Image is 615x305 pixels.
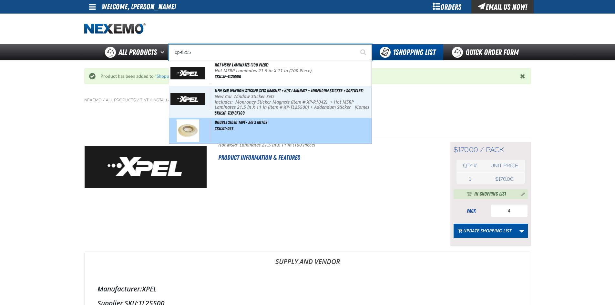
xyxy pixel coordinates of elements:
[484,160,525,172] th: Unit price
[215,110,245,116] span: SKU:XP-TLPack100
[393,48,436,57] span: Shopping List
[106,97,136,103] a: All Products
[103,97,105,103] span: /
[170,67,206,79] img: 6363c01eb1823152542920-XPEL.png
[218,107,531,124] h1: Hot MSRP Laminates (100 Piece)
[85,252,531,271] a: Supply and Vendor
[215,93,274,99] strong: New Car Window Sticker Sets
[215,120,267,125] span: Double Sided Tape- 3/8 x 60yds
[149,97,152,103] span: /
[215,62,268,67] span: Hot MSRP Laminates (100 Piece)
[140,97,149,103] a: Tint
[84,23,146,35] img: Nexemo logo
[484,175,525,184] td: $170.00
[215,88,363,93] span: New Car Window Sticker Sets (Magnet + Hot Laminate + Addendum Sticker + Software)
[474,190,506,198] span: In Shopping List
[170,93,206,105] img: 6363c01eb1823152542920-XPEL.png
[486,146,504,154] span: pack
[158,44,169,60] button: Open All Products pages
[393,48,395,57] strong: 1
[518,71,528,81] button: Close the Notification
[469,176,471,182] span: 1
[153,97,180,103] a: Installation
[516,190,527,198] button: Manage current product in the Shopping List
[169,44,372,60] input: Search
[96,73,520,79] div: Product has been added to " "
[177,119,199,142] img: 5b1158c258e45740065425-gt-dst.jpg
[118,46,157,58] span: All Products
[215,68,370,74] p: Hot MSRP Laminates 21.5 in X 11 in (100 Piece)
[443,44,531,60] a: Quick Order Form
[454,224,516,238] button: Update Shopping List
[84,97,102,103] a: Nexemo
[516,224,528,238] a: More Actions
[218,153,434,162] h2: Product Information & Features
[215,99,370,116] p: Includes: Monroney Sticker Magnets (Item # XP-R1042) + Hot MSRP Laminates 21.5 in X 11 in (Item #...
[480,146,484,154] span: /
[356,44,372,60] button: Start Searching
[454,146,478,154] span: $170.00
[84,97,531,103] nav: Breadcrumbs
[157,74,183,79] a: Shopping List
[456,160,484,172] th: Qty #
[84,23,146,35] a: Home
[372,44,443,60] button: You have 1 Shopping List. Open to view details
[215,74,241,79] span: SKU:XP-TL25500
[491,204,528,217] input: Product Quantity
[97,284,518,293] div: XPEL
[454,208,489,215] div: pack
[218,142,434,148] p: Hot MSRP Laminates 21.5 in X 11 in (100 Piece)
[218,125,531,134] p: SKU:
[85,146,207,188] img: Hot MSRP Laminates (100 Piece)
[215,126,233,131] span: SKU:GT-DST
[97,284,142,293] label: Manufacturer:
[137,97,139,103] span: /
